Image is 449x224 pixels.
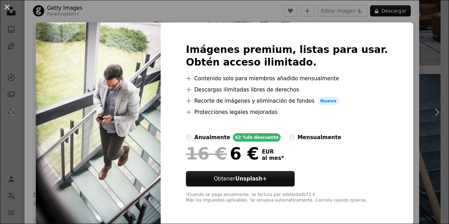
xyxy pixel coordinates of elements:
span: 16 € [186,144,227,163]
li: Contenido solo para miembros añadido mensualmente [186,74,388,83]
div: 6 € [186,144,259,163]
li: Descargas ilimitadas libres de derechos [186,86,388,94]
div: mensualmente [297,133,341,142]
span: Nuevo [317,97,339,105]
div: 62 % de descuento [233,133,281,142]
button: ObtenerUnsplash+ [186,171,295,186]
h2: Imágenes premium, listas para usar. Obtén acceso ilimitado. [186,43,388,69]
strong: Unsplash+ [235,176,267,182]
li: Recorte de imágenes y eliminación de fondos [186,97,388,105]
input: mensualmente [289,135,295,140]
li: Protecciones legales mejoradas [186,108,388,116]
span: EUR [262,149,284,155]
div: anualmente [194,133,230,142]
span: al mes * [262,155,284,161]
div: *Cuando se paga anualmente, se factura por adelantado 72 € Más los impuestos aplicables. Se renue... [186,192,388,203]
input: anualmente62 %de descuento [186,135,192,140]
